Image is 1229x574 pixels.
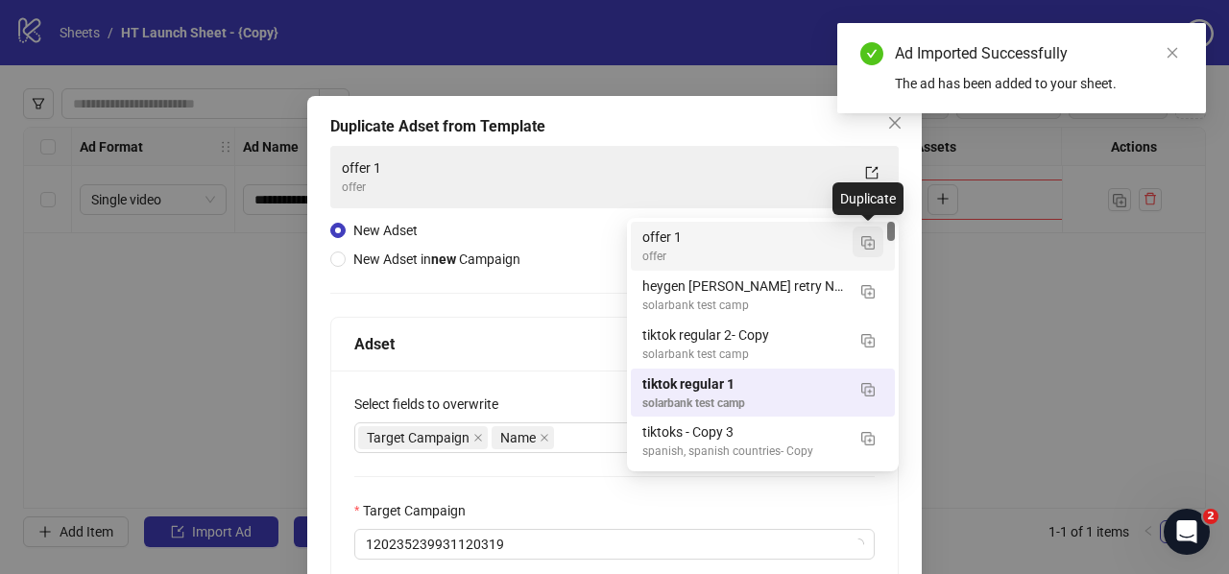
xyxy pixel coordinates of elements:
div: offer 1 [642,227,845,248]
button: Duplicate [853,373,883,404]
div: Adset [354,332,875,356]
span: New Adset in Campaign [353,251,520,267]
button: Duplicate [853,227,883,257]
div: Duplicate [832,182,904,215]
strong: new [431,251,456,267]
span: Name [492,426,554,449]
div: tiktoks - Copy 4 [631,466,895,514]
button: Duplicate [853,324,883,355]
div: Ad Imported Successfully [895,42,1183,65]
iframe: Intercom live chat [1164,509,1210,555]
div: tiktok regular 1 [642,373,845,395]
div: tiktoks - Copy 3 [631,417,895,466]
span: export [865,166,879,179]
div: solarbank test camp [642,297,845,315]
button: Duplicate [853,275,883,306]
label: Target Campaign [354,500,478,521]
div: heygen [PERSON_NAME] retry NO SITE LINKS [642,275,845,297]
div: heygen simpson retry NO SITE LINKS [631,271,895,320]
div: solarbank test camp [642,395,845,413]
div: spanish, spanish countries- Copy [642,442,845,461]
div: solarbank test camp [642,346,845,364]
a: Close [1162,42,1183,63]
div: tiktoks - Copy 3 [642,421,845,442]
span: Target Campaign [367,427,470,448]
span: check-circle [860,42,883,65]
span: 120235239931120319 [366,530,863,559]
span: Name [500,427,536,448]
span: close [540,433,549,442]
img: Duplicate [861,432,875,445]
span: close [1166,46,1179,60]
div: offer [642,248,845,266]
span: New Adset [353,223,418,238]
div: offer 1 [342,157,849,179]
button: Duplicate [853,421,883,452]
div: tiktok regular 1 [631,369,895,418]
span: Target Campaign [358,426,488,449]
img: Duplicate [861,383,875,396]
img: Duplicate [861,334,875,347]
div: offer [342,179,849,197]
div: tiktok regular 2- Copy [631,320,895,369]
div: Duplicate Adset from Template [330,115,899,138]
div: tiktok regular 2- Copy [642,324,845,346]
span: 2 [1203,509,1218,524]
span: close [473,433,483,442]
div: offer 1 [631,222,895,271]
img: Duplicate [861,285,875,299]
img: Duplicate [861,236,875,250]
div: The ad has been added to your sheet. [895,73,1183,94]
label: Select fields to overwrite [354,394,511,415]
